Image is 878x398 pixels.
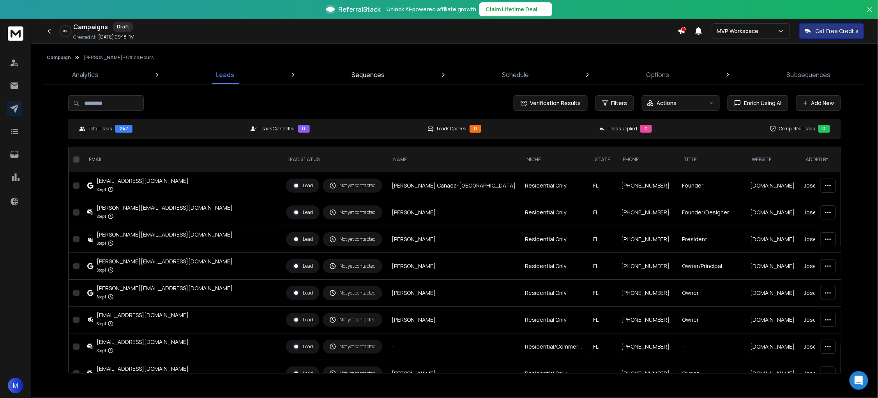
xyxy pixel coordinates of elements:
td: [PHONE_NUMBER] [617,253,677,280]
td: FL [588,253,617,280]
td: [PHONE_NUMBER] [617,226,677,253]
th: NAME [387,147,520,172]
td: - [677,333,746,360]
td: Josell [799,172,853,199]
td: FL [588,172,617,199]
button: M [8,378,23,393]
td: Josell [799,307,853,333]
td: [PERSON_NAME] Canada-[GEOGRAPHIC_DATA] [387,172,520,199]
div: Not yet contacted [329,236,376,243]
div: [PERSON_NAME][EMAIL_ADDRESS][DOMAIN_NAME] [97,258,233,265]
th: State [588,147,617,172]
p: Step 1 [97,347,106,354]
p: Completed Leads [779,126,815,132]
p: [DATE] 09:18 PM [98,34,134,40]
p: Step 1 [97,239,106,247]
p: Created At: [73,34,97,40]
td: [PHONE_NUMBER] [617,199,677,226]
p: [PERSON_NAME] - Office Hours [83,54,154,61]
button: Campaign [47,54,71,61]
td: FL [588,226,617,253]
div: Lead [293,316,313,323]
td: Josell [799,280,853,307]
p: Schedule [502,70,529,79]
td: [DOMAIN_NAME] [746,360,799,387]
div: Not yet contacted [329,289,376,296]
div: [PERSON_NAME][EMAIL_ADDRESS][DOMAIN_NAME] [97,284,233,292]
button: Enrich Using AI [728,95,788,111]
div: Lead [293,289,313,296]
p: Options [647,70,670,79]
td: [PERSON_NAME] [387,199,520,226]
p: Sequences [352,70,385,79]
span: Filters [611,99,627,107]
p: Leads Contacted [260,126,295,132]
button: Claim Lifetime Deal→ [479,2,552,16]
p: Leads Opened [437,126,466,132]
div: Not yet contacted [329,182,376,189]
span: ReferralStack [338,5,380,14]
div: Lead [293,209,313,216]
a: Analytics [67,65,103,84]
div: 247 [115,125,132,133]
td: [PHONE_NUMBER] [617,172,677,199]
td: [PHONE_NUMBER] [617,333,677,360]
td: [DOMAIN_NAME] [746,280,799,307]
td: - [588,360,617,387]
p: Step 1 [97,293,106,301]
div: [EMAIL_ADDRESS][DOMAIN_NAME] [97,338,189,346]
p: Leads Replied [608,126,637,132]
p: Analytics [72,70,98,79]
td: FL [588,307,617,333]
a: Sequences [347,65,389,84]
div: Lead [293,370,313,377]
p: Unlock AI-powered affiliate growth [387,5,476,13]
td: Owner [677,280,746,307]
th: website [746,147,799,172]
td: Josell [799,226,853,253]
p: Step 1 [97,266,106,274]
td: Owner [677,307,746,333]
th: LEAD STATUS [281,147,387,172]
div: Not yet contacted [329,263,376,270]
div: Draft [113,22,133,32]
td: Residential Only [520,199,588,226]
td: [PERSON_NAME] [387,226,520,253]
td: FL [588,280,617,307]
td: President [677,226,746,253]
td: [PERSON_NAME] [387,253,520,280]
td: [DOMAIN_NAME] [746,253,799,280]
td: Residential Only [520,307,588,333]
span: Verification Results [527,99,581,107]
button: Filters [595,95,634,111]
td: [DOMAIN_NAME] [746,307,799,333]
td: Owner [677,360,746,387]
div: Not yet contacted [329,316,376,323]
div: Not yet contacted [329,209,376,216]
a: Schedule [497,65,534,84]
td: Residential Only [520,280,588,307]
div: 0 [470,125,481,133]
a: Leads [211,65,239,84]
p: Actions [657,99,677,107]
td: [PHONE_NUMBER] [617,280,677,307]
td: Residential Only [520,253,588,280]
th: Added by [799,147,853,172]
th: Phone [617,147,677,172]
div: Lead [293,182,313,189]
span: Enrich Using AI [741,99,782,107]
p: Get Free Credits [816,27,859,35]
td: [DOMAIN_NAME] [746,199,799,226]
div: Lead [293,343,313,350]
h1: Campaigns [73,22,108,32]
p: Step 1 [97,320,106,328]
a: Options [642,65,674,84]
button: Close banner [865,5,875,23]
p: Subsequences [787,70,831,79]
td: Josell [799,199,853,226]
p: Total Leads [88,126,112,132]
p: Leads [216,70,234,79]
div: 0 [818,125,830,133]
div: Lead [293,263,313,270]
